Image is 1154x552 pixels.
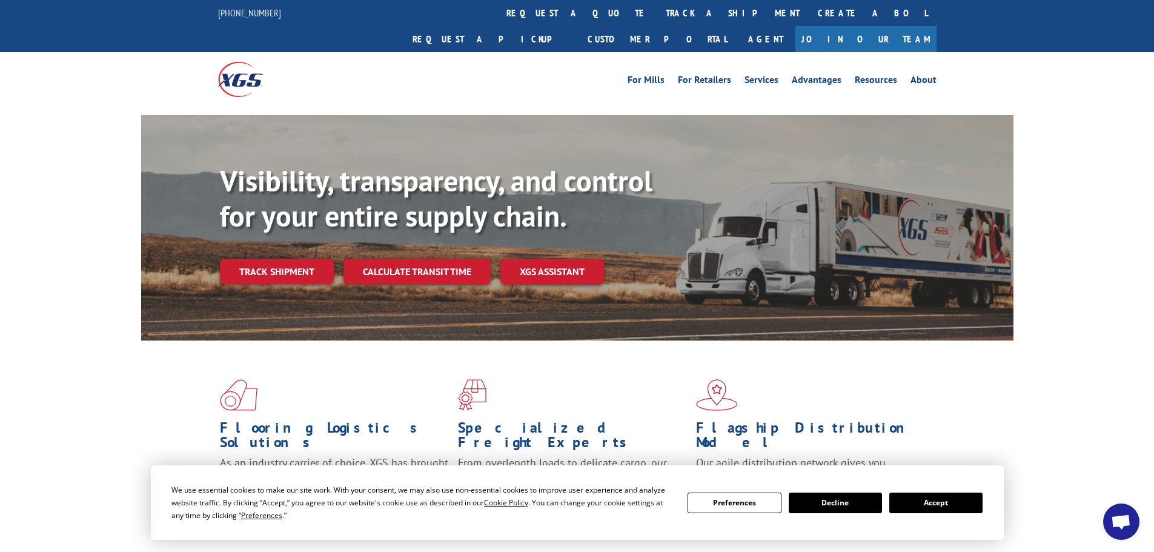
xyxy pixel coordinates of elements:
[696,379,738,411] img: xgs-icon-flagship-distribution-model-red
[579,26,736,52] a: Customer Portal
[628,75,665,88] a: For Mills
[343,259,491,285] a: Calculate transit time
[458,456,687,510] p: From overlength loads to delicate cargo, our experienced staff knows the best way to move your fr...
[889,493,983,513] button: Accept
[696,421,925,456] h1: Flagship Distribution Model
[688,493,781,513] button: Preferences
[220,162,652,234] b: Visibility, transparency, and control for your entire supply chain.
[736,26,795,52] a: Agent
[151,465,1004,540] div: Cookie Consent Prompt
[855,75,897,88] a: Resources
[1103,504,1139,540] div: Open chat
[795,26,937,52] a: Join Our Team
[744,75,778,88] a: Services
[171,484,673,522] div: We use essential cookies to make our site work. With your consent, we may also use non-essential ...
[500,259,604,285] a: XGS ASSISTANT
[458,379,486,411] img: xgs-icon-focused-on-flooring-red
[678,75,731,88] a: For Retailers
[241,510,282,520] span: Preferences
[218,7,281,19] a: [PHONE_NUMBER]
[458,421,687,456] h1: Specialized Freight Experts
[792,75,841,88] a: Advantages
[220,259,334,284] a: Track shipment
[220,421,449,456] h1: Flooring Logistics Solutions
[910,75,937,88] a: About
[789,493,882,513] button: Decline
[403,26,579,52] a: Request a pickup
[484,497,528,508] span: Cookie Policy
[220,379,257,411] img: xgs-icon-total-supply-chain-intelligence-red
[220,456,448,499] span: As an industry carrier of choice, XGS has brought innovation and dedication to flooring logistics...
[696,456,919,484] span: Our agile distribution network gives you nationwide inventory management on demand.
